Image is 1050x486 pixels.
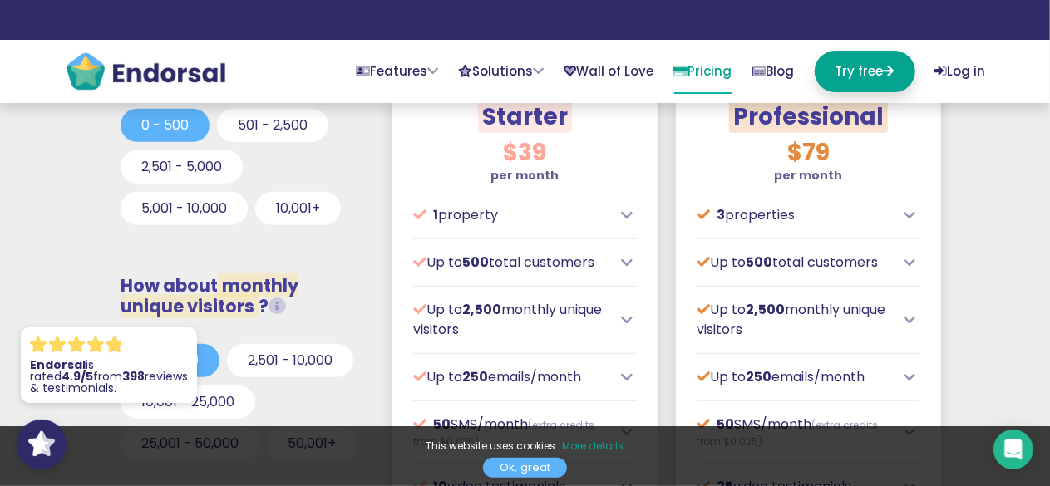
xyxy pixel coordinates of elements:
[255,192,341,225] button: 10,001+
[490,167,559,184] strong: per month
[483,458,567,478] a: Ok, great
[459,51,545,92] a: Solutions
[122,368,145,385] strong: 398
[121,275,362,317] h3: How about ?
[357,51,439,92] a: Features
[774,167,842,184] strong: per month
[787,136,830,169] span: $79
[993,430,1033,469] div: Open Intercom Messenger
[413,367,612,387] p: Up to emails/month
[30,359,188,394] p: is rated from reviews & testimonials.
[462,253,489,272] span: 500
[269,297,286,315] i: Unique visitors that view our social proof tools (widgets, FOMO popups or Wall of Love) on your w...
[462,300,501,319] span: 2,500
[62,368,93,385] strong: 4.9/5
[413,415,612,449] p: SMS/month
[697,367,895,387] p: Up to emails/month
[462,367,488,386] span: 250
[413,300,612,340] p: Up to monthly unique visitors
[935,51,986,92] a: Log in
[746,253,772,272] span: 500
[503,136,546,169] span: $39
[717,205,725,224] span: 3
[564,51,654,92] a: Wall of Love
[478,101,572,133] span: Starter
[121,192,248,225] button: 5,001 - 10,000
[674,51,732,94] a: Pricing
[697,415,895,449] p: SMS/month
[729,101,888,133] span: Professional
[433,415,451,434] span: 50
[17,439,1033,454] p: This website uses cookies.
[121,109,210,142] button: 0 - 500
[697,253,895,272] p: Up to total customers
[697,205,895,225] p: properties
[227,344,353,377] button: 2,501 - 10,000
[30,356,86,373] strong: Endorsal
[746,300,785,319] span: 2,500
[752,51,795,92] a: Blog
[697,300,895,340] p: Up to monthly unique visitors
[433,205,438,224] span: 1
[65,51,227,92] img: endorsal-logo@2x.png
[413,205,612,225] p: property
[815,51,915,92] a: Try free
[121,150,243,184] button: 2,501 - 5,000
[563,439,624,454] a: More details
[746,367,771,386] span: 250
[217,109,328,142] button: 501 - 2,500
[121,273,298,318] span: monthly unique visitors
[413,253,612,272] p: Up to total customers
[717,415,734,434] span: 50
